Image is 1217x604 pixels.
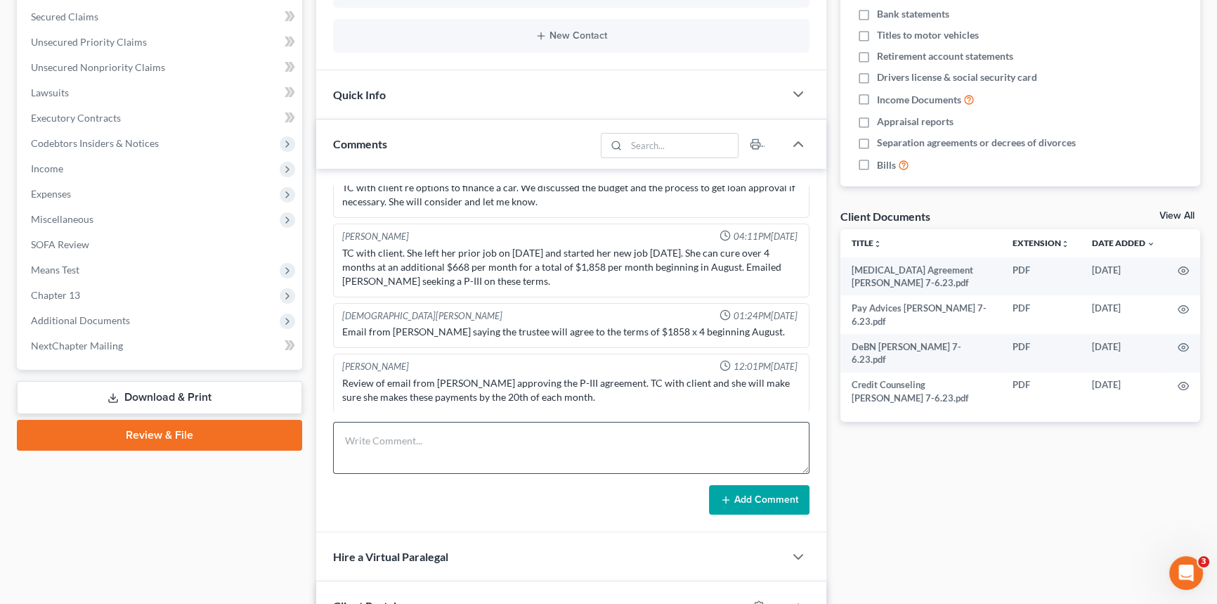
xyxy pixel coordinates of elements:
[20,30,302,55] a: Unsecured Priority Claims
[31,112,121,124] span: Executory Contracts
[344,30,798,41] button: New Contact
[734,360,798,373] span: 12:01PM[DATE]
[342,230,409,243] div: [PERSON_NAME]
[840,209,930,224] div: Client Documents
[31,36,147,48] span: Unsecured Priority Claims
[31,61,165,73] span: Unsecured Nonpriority Claims
[342,376,800,404] div: Review of email from [PERSON_NAME] approving the P-III agreement. TC with client and she will mak...
[31,137,159,149] span: Codebtors Insiders & Notices
[840,373,1002,411] td: Credit Counseling [PERSON_NAME] 7-6.23.pdf
[333,137,387,150] span: Comments
[877,70,1037,84] span: Drivers license & social security card
[734,309,798,323] span: 01:24PM[DATE]
[877,158,896,172] span: Bills
[31,264,79,276] span: Means Test
[873,240,882,248] i: unfold_more
[1092,238,1155,248] a: Date Added expand_more
[31,86,69,98] span: Lawsuits
[626,134,738,158] input: Search...
[1013,238,1069,248] a: Extensionunfold_more
[333,550,448,563] span: Hire a Virtual Paralegal
[20,105,302,131] a: Executory Contracts
[840,295,1002,334] td: Pay Advices [PERSON_NAME] 7-6.23.pdf
[31,289,80,301] span: Chapter 13
[1169,556,1203,590] iframe: Intercom live chat
[840,257,1002,296] td: [MEDICAL_DATA] Agreement [PERSON_NAME] 7-6.23.pdf
[840,334,1002,373] td: DeBN [PERSON_NAME] 7-6.23.pdf
[877,7,949,21] span: Bank statements
[31,314,130,326] span: Additional Documents
[1001,295,1081,334] td: PDF
[20,55,302,80] a: Unsecured Nonpriority Claims
[877,49,1013,63] span: Retirement account statements
[1081,257,1166,296] td: [DATE]
[31,11,98,23] span: Secured Claims
[1081,295,1166,334] td: [DATE]
[20,333,302,359] a: NextChapter Mailing
[852,238,882,248] a: Titleunfold_more
[342,360,409,373] div: [PERSON_NAME]
[1001,373,1081,411] td: PDF
[31,213,93,225] span: Miscellaneous
[1159,211,1195,221] a: View All
[342,325,800,339] div: Email from [PERSON_NAME] saying the trustee will agree to the terms of $1858 x 4 beginning August.
[342,309,502,323] div: [DEMOGRAPHIC_DATA][PERSON_NAME]
[31,162,63,174] span: Income
[1001,334,1081,373] td: PDF
[31,340,123,352] span: NextChapter Mailing
[17,381,302,414] a: Download & Print
[1147,240,1155,248] i: expand_more
[333,88,386,101] span: Quick Info
[1081,373,1166,411] td: [DATE]
[342,246,800,288] div: TC with client. She left her prior job on [DATE] and started her new job [DATE]. She can cure ove...
[1198,556,1209,567] span: 3
[31,188,71,200] span: Expenses
[1061,240,1069,248] i: unfold_more
[877,115,954,129] span: Appraisal reports
[709,485,809,515] button: Add Comment
[1001,257,1081,296] td: PDF
[1081,334,1166,373] td: [DATE]
[17,420,302,451] a: Review & File
[20,80,302,105] a: Lawsuits
[342,181,800,209] div: TC with client re options to finance a car. We discussed the budget and the process to get loan a...
[20,232,302,257] a: SOFA Review
[20,4,302,30] a: Secured Claims
[877,28,979,42] span: Titles to motor vehicles
[31,238,89,250] span: SOFA Review
[734,230,798,243] span: 04:11PM[DATE]
[877,93,961,107] span: Income Documents
[877,136,1076,150] span: Separation agreements or decrees of divorces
